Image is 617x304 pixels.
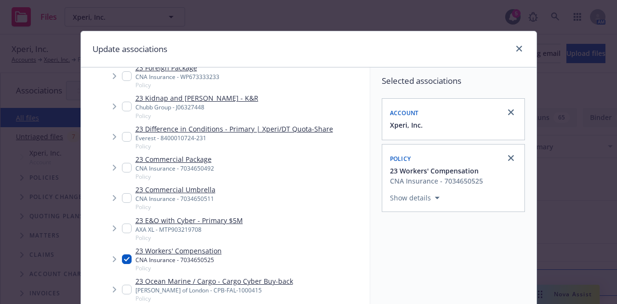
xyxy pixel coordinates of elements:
span: Account [390,109,419,117]
a: close [505,106,517,118]
a: close [513,43,525,54]
div: AXA XL - MTP903219708 [135,225,243,234]
span: Policy [135,264,222,272]
div: [PERSON_NAME] of London - CPB-FAL-1000415 [135,286,293,294]
a: 23 E&O with Cyber - Primary $5M [135,215,243,225]
div: CNA Insurance - 7034650525 [390,176,483,186]
button: 23 Workers' Compensation [390,166,483,176]
span: Policy [135,203,215,211]
a: 23 Ocean Marine / Cargo - Cargo Cyber Buy-back [135,276,293,286]
div: CNA Insurance - 7034650525 [135,256,222,264]
button: Show details [386,192,443,204]
span: Policy [390,155,411,163]
button: Xperi, Inc. [390,120,423,130]
a: 23 Commercial Package [135,154,214,164]
a: close [505,152,517,164]
span: 23 Workers' Compensation [390,166,479,176]
a: 23 Workers' Compensation [135,246,222,256]
div: Chubb Group - J06327448 [135,103,258,111]
span: Policy [135,294,293,303]
span: Policy [135,234,243,242]
a: 23 Difference in Conditions - Primary | Xperi/DT Quota-Share [135,124,333,134]
span: Policy [135,172,214,181]
span: Policy [135,142,333,150]
div: CNA Insurance - 7034650492 [135,164,214,172]
a: 23 Kidnap and [PERSON_NAME] - K&R [135,93,258,103]
div: CNA Insurance - WP673333233 [135,73,219,81]
a: 23 Commercial Umbrella [135,185,215,195]
a: 23 Foreign Package [135,63,219,73]
h1: Update associations [93,43,167,55]
div: Everest - 8400010724-231 [135,134,333,142]
span: Policy [135,81,219,89]
div: CNA Insurance - 7034650511 [135,195,215,203]
span: Policy [135,112,258,120]
span: Selected associations [382,75,525,87]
